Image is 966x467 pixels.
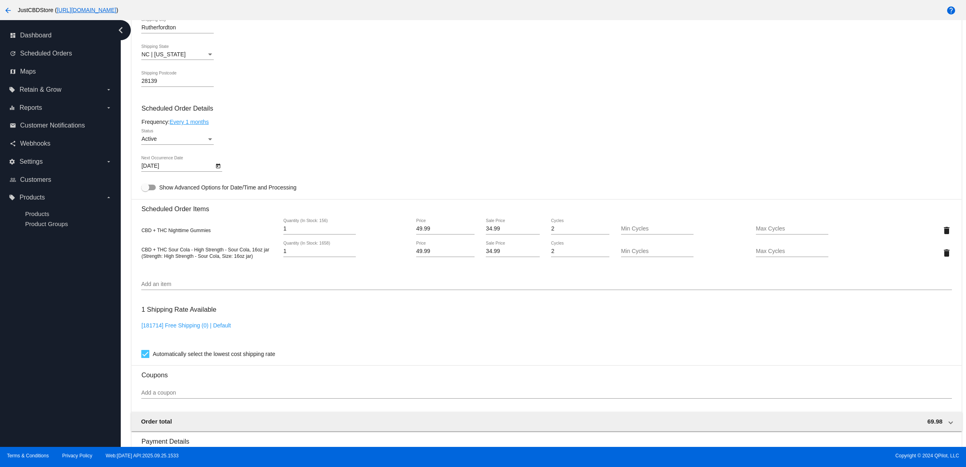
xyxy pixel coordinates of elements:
input: Sale Price [486,226,539,232]
div: Frequency: [141,119,952,125]
input: Min Cycles [621,226,694,232]
i: dashboard [10,32,16,39]
a: map Maps [10,65,112,78]
mat-icon: delete [942,248,952,258]
a: Privacy Policy [62,453,93,459]
span: Copyright © 2024 QPilot, LLC [490,453,959,459]
a: Web:[DATE] API:2025.09.25.1533 [106,453,179,459]
h3: 1 Shipping Rate Available [141,301,216,318]
i: email [10,122,16,129]
i: equalizer [9,105,15,111]
i: local_offer [9,86,15,93]
a: Terms & Conditions [7,453,49,459]
a: update Scheduled Orders [10,47,112,60]
span: Order total [141,418,172,425]
h3: Coupons [141,365,952,379]
input: Max Cycles [756,226,828,232]
i: chevron_left [114,24,127,37]
input: Max Cycles [756,248,828,255]
i: local_offer [9,194,15,201]
input: Quantity (In Stock: 1658) [283,248,356,255]
span: JustCBDStore ( ) [18,7,118,13]
a: Products [25,210,49,217]
span: Dashboard [20,32,52,39]
i: arrow_drop_down [105,86,112,93]
span: CBD + THC Nighttime Gummies [141,228,211,233]
i: share [10,140,16,147]
mat-select: Status [141,136,214,142]
input: Add a coupon [141,390,952,396]
i: settings [9,158,15,165]
input: Add an item [141,281,952,288]
span: Customers [20,176,51,183]
span: Settings [19,158,43,165]
h3: Scheduled Order Items [141,199,952,213]
h3: Scheduled Order Details [141,105,952,112]
input: Shipping City [141,25,214,31]
span: Reports [19,104,42,111]
mat-expansion-panel-header: Order total 69.98 [131,412,962,431]
input: Cycles [551,226,609,232]
mat-select: Shipping State [141,51,214,58]
mat-icon: delete [942,226,952,235]
i: arrow_drop_down [105,194,112,201]
mat-icon: help [946,6,956,15]
h3: Payment Details [141,432,952,445]
a: Product Groups [25,220,68,227]
input: Sale Price [486,248,539,255]
input: Next Occurrence Date [141,163,214,169]
input: Price [416,226,475,232]
mat-icon: arrow_back [3,6,13,15]
a: email Customer Notifications [10,119,112,132]
a: people_outline Customers [10,173,112,186]
span: Customer Notifications [20,122,85,129]
a: [URL][DOMAIN_NAME] [57,7,116,13]
span: Maps [20,68,36,75]
span: Webhooks [20,140,50,147]
input: Min Cycles [621,248,694,255]
i: arrow_drop_down [105,158,112,165]
input: Quantity (In Stock: 156) [283,226,356,232]
span: Automatically select the lowest cost shipping rate [153,349,275,359]
span: Products [19,194,45,201]
span: Scheduled Orders [20,50,72,57]
span: NC | [US_STATE] [141,51,186,58]
span: 69.98 [927,418,943,425]
i: arrow_drop_down [105,105,112,111]
input: Price [416,248,475,255]
span: CBD + THC Sour Cola - High Strength - Sour Cola, 16oz jar (Strength: High Strength - Sour Cola, S... [141,247,269,259]
a: Every 1 months [169,119,208,125]
a: share Webhooks [10,137,112,150]
span: Retain & Grow [19,86,61,93]
button: Open calendar [214,161,222,170]
input: Shipping Postcode [141,78,214,84]
span: Active [141,136,157,142]
input: Cycles [551,248,609,255]
span: Show Advanced Options for Date/Time and Processing [159,183,296,191]
i: update [10,50,16,57]
i: map [10,68,16,75]
i: people_outline [10,177,16,183]
a: dashboard Dashboard [10,29,112,42]
a: [181714] Free Shipping (0) | Default [141,322,231,329]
